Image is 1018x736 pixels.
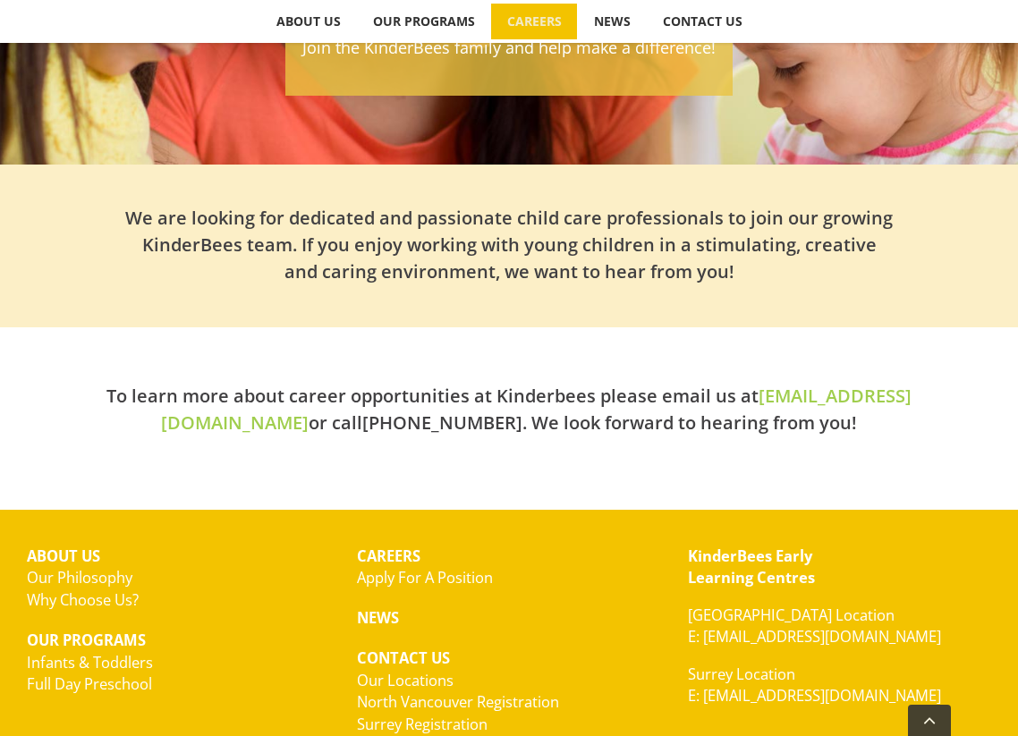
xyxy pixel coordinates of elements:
a: Full Day Preschool [27,673,152,694]
strong: CAREERS [357,546,420,566]
span: OUR PROGRAMS [373,15,475,28]
p: Join the KinderBees family and help make a difference! [294,36,724,60]
a: OUR PROGRAMS [357,4,490,39]
a: CONTACT US [647,4,758,39]
a: CAREERS [491,4,577,39]
strong: ABOUT US [27,546,100,566]
span: NEWS [594,15,631,28]
a: E: [EMAIL_ADDRESS][DOMAIN_NAME] [688,626,941,647]
a: Infants & Toddlers [27,652,153,673]
a: ABOUT US [260,4,356,39]
a: KinderBees EarlyLearning Centres [688,546,815,588]
a: Why Choose Us? [27,589,139,610]
strong: NEWS [357,607,399,628]
a: [PHONE_NUMBER] [362,410,522,435]
h2: We are looking for dedicated and passionate child care professionals to join our growing KinderBe... [123,205,895,285]
strong: OUR PROGRAMS [27,630,146,650]
a: NEWS [578,4,646,39]
span: ABOUT US [276,15,341,28]
strong: CONTACT US [357,647,450,668]
span: CAREERS [507,15,562,28]
a: North Vancouver Registration [357,691,559,712]
span: CONTACT US [663,15,742,28]
strong: KinderBees Early Learning Centres [688,546,815,588]
a: Apply For A Position [357,567,493,588]
a: Our Philosophy [27,567,132,588]
a: Our Locations [357,670,454,690]
a: E: [EMAIL_ADDRESS][DOMAIN_NAME] [688,685,941,706]
a: Surrey Registration [357,714,488,734]
p: Surrey Location [688,664,991,708]
h2: To learn more about career opportunities at Kinderbees please email us at or call . We look forwa... [27,383,991,436]
p: [GEOGRAPHIC_DATA] Location [688,605,991,649]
